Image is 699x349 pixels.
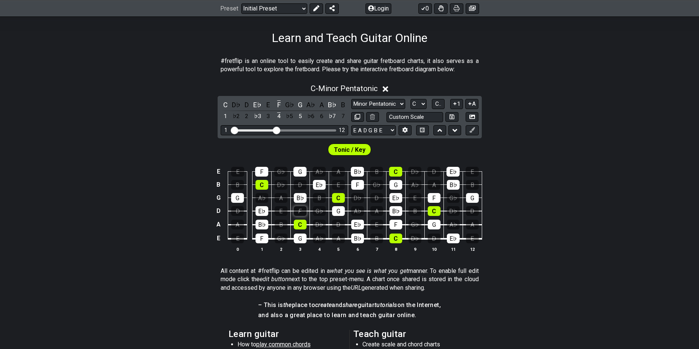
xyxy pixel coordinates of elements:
[256,206,268,216] div: E♭
[275,206,287,216] div: E
[253,111,262,121] div: toggle scale degree
[466,3,479,13] button: Create image
[271,245,290,253] th: 2
[256,193,268,203] div: A♭
[332,234,345,243] div: A
[389,193,402,203] div: E♭
[434,3,448,13] button: Toggle Dexterity for all fretkits
[231,206,244,216] div: D
[351,220,364,229] div: E♭
[409,220,421,229] div: G♭
[231,234,244,243] div: E
[445,112,458,122] button: Store user defined scale
[428,234,440,243] div: D
[389,167,402,177] div: C
[328,111,337,121] div: toggle scale degree
[447,220,460,229] div: A♭
[293,167,307,177] div: G
[283,301,292,309] em: the
[466,112,478,122] button: Create Image
[275,193,287,203] div: A
[253,100,262,110] div: toggle pitch class
[310,245,329,253] th: 4
[258,301,441,309] h4: – This is place to and guitar on the Internet,
[295,111,305,121] div: toggle scale degree
[443,245,463,253] th: 11
[332,193,345,203] div: C
[466,206,479,216] div: D
[338,100,348,110] div: toggle pitch class
[370,234,383,243] div: B
[389,206,402,216] div: B♭
[290,245,310,253] th: 3
[348,245,367,253] th: 6
[447,193,460,203] div: G♭
[310,3,323,13] button: Edit Preset
[332,220,345,229] div: D
[242,111,252,121] div: toggle scale degree
[294,180,307,190] div: D
[214,165,223,178] td: E
[275,220,287,229] div: B
[329,245,348,253] th: 5
[214,178,223,191] td: B
[214,191,223,204] td: G
[370,180,383,190] div: G♭
[374,301,397,309] em: tutorials
[294,206,307,216] div: F
[328,100,337,110] div: toggle pitch class
[410,99,427,109] select: Tonic/Root
[389,180,402,190] div: G
[260,276,289,283] em: edit button
[317,111,326,121] div: toggle scale degree
[214,204,223,218] td: D
[294,193,307,203] div: B♭
[263,100,273,110] div: toggle pitch class
[466,193,479,203] div: G
[221,100,230,110] div: toggle pitch class
[231,220,244,229] div: A
[351,180,364,190] div: F
[447,206,460,216] div: D♭
[274,167,287,177] div: G♭
[339,127,345,133] div: 12
[418,3,432,13] button: 0
[370,206,383,216] div: A
[450,3,463,13] button: Print
[351,193,364,203] div: D♭
[256,234,268,243] div: F
[389,220,402,229] div: F
[370,220,383,229] div: E
[221,111,230,121] div: toggle scale degree
[428,220,440,229] div: G
[275,234,287,243] div: G♭
[313,220,326,229] div: D♭
[366,112,379,122] button: Delete
[221,125,348,135] div: Visible fret range
[351,99,405,109] select: Scale
[351,284,361,291] em: URL
[466,125,478,135] button: First click edit preset to enable marker editing
[252,245,271,253] th: 1
[367,245,386,253] th: 7
[370,167,383,177] div: B
[285,111,295,121] div: toggle scale degree
[317,100,326,110] div: toggle pitch class
[256,180,268,190] div: C
[424,245,443,253] th: 10
[428,193,440,203] div: F
[409,180,421,190] div: A♭
[343,301,358,309] em: share
[231,100,241,110] div: toggle pitch class
[263,111,273,121] div: toggle scale degree
[311,84,378,93] span: C - Minor Pentatonic
[313,180,326,190] div: E♭
[214,231,223,246] td: E
[351,206,364,216] div: A♭
[313,234,326,243] div: A♭
[466,234,479,243] div: E
[258,311,441,319] h4: and also a great place to learn and teach guitar online.
[427,167,440,177] div: D
[408,167,421,177] div: D♭
[231,193,244,203] div: G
